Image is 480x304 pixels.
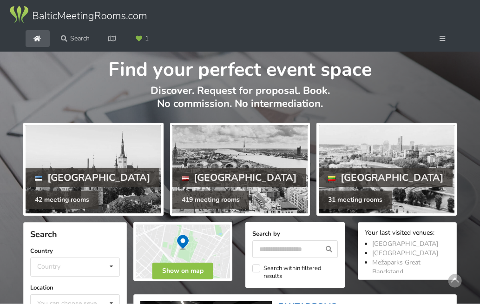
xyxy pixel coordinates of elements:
label: Location [30,283,120,292]
div: 31 meeting rooms [319,191,392,209]
img: Show on map [133,222,232,281]
a: [GEOGRAPHIC_DATA] [372,249,438,258]
h1: Find your perfect event space [23,52,457,82]
button: Show on map [152,263,213,279]
div: 42 meeting rooms [26,191,99,209]
label: Country [30,246,120,256]
label: Search by [252,229,337,238]
div: [GEOGRAPHIC_DATA] [319,168,453,187]
a: Search [54,30,96,47]
a: Mežaparks Great Bandstand [372,258,421,276]
a: [GEOGRAPHIC_DATA] [372,239,438,248]
a: [GEOGRAPHIC_DATA] 42 meeting rooms [23,123,164,216]
div: Your last visited venues: [365,229,450,238]
p: Discover. Request for proposal. Book. No commission. No intermediation. [23,84,457,120]
span: Search [30,229,57,240]
div: [GEOGRAPHIC_DATA] [26,168,159,187]
a: [GEOGRAPHIC_DATA] 419 meeting rooms [170,123,310,216]
span: 1 [145,35,149,42]
div: [GEOGRAPHIC_DATA] [172,168,306,187]
img: Baltic Meeting Rooms [8,5,148,24]
a: [GEOGRAPHIC_DATA] 31 meeting rooms [316,123,457,216]
div: 419 meeting rooms [172,191,249,209]
div: Country [37,263,60,271]
label: Search within filtered results [252,264,337,280]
